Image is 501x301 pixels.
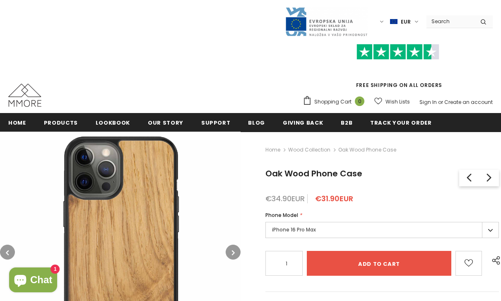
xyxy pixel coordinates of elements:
[438,99,443,106] span: or
[315,193,353,204] span: €31.90EUR
[285,18,368,25] a: Javni Razpis
[201,113,231,132] a: support
[44,119,78,127] span: Products
[265,193,305,204] span: €34.90EUR
[148,119,183,127] span: Our Story
[370,119,431,127] span: Track your order
[356,44,439,60] img: Trust Pilot Stars
[283,119,323,127] span: Giving back
[265,222,499,238] label: iPhone 16 Pro Max
[248,113,265,132] a: Blog
[314,98,352,106] span: Shopping Cart
[341,113,352,132] a: B2B
[370,113,431,132] a: Track your order
[148,113,183,132] a: Our Story
[285,7,368,37] img: Javni Razpis
[374,94,410,109] a: Wish Lists
[419,99,437,106] a: Sign In
[201,119,231,127] span: support
[8,84,41,107] img: MMORE Cases
[426,15,474,27] input: Search Site
[265,212,298,219] span: Phone Model
[8,113,26,132] a: Home
[341,119,352,127] span: B2B
[96,119,130,127] span: Lookbook
[288,146,330,153] a: Wood Collection
[303,48,493,89] span: FREE SHIPPING ON ALL ORDERS
[303,60,493,81] iframe: Customer reviews powered by Trustpilot
[265,168,362,179] span: Oak Wood Phone Case
[303,96,369,108] a: Shopping Cart 0
[7,267,60,294] inbox-online-store-chat: Shopify online store chat
[283,113,323,132] a: Giving back
[355,96,364,106] span: 0
[444,99,493,106] a: Create an account
[265,145,280,155] a: Home
[44,113,78,132] a: Products
[96,113,130,132] a: Lookbook
[248,119,265,127] span: Blog
[8,119,26,127] span: Home
[401,18,411,26] span: EUR
[307,251,451,276] input: Add to cart
[385,98,410,106] span: Wish Lists
[338,145,396,155] span: Oak Wood Phone Case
